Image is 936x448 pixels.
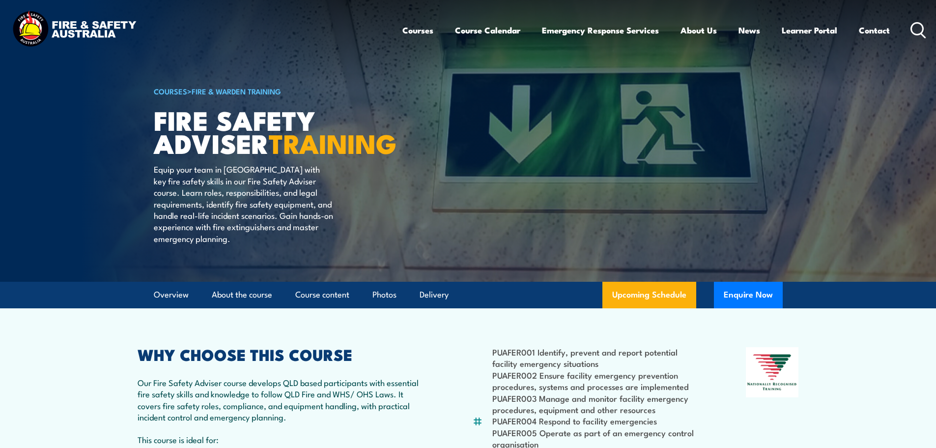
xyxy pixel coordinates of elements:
[269,122,397,163] strong: TRAINING
[138,347,425,361] h2: WHY CHOOSE THIS COURSE
[492,346,698,369] li: PUAFER001 Identify, prevent and report potential facility emergency situations
[602,282,696,308] a: Upcoming Schedule
[212,282,272,308] a: About the course
[492,369,698,392] li: PUAFER002 Ensure facility emergency prevention procedures, systems and processes are implemented
[542,17,659,43] a: Emergency Response Services
[782,17,837,43] a: Learner Portal
[295,282,349,308] a: Course content
[154,282,189,308] a: Overview
[138,434,425,445] p: This course is ideal for:
[154,85,397,97] h6: >
[859,17,890,43] a: Contact
[372,282,397,308] a: Photos
[420,282,449,308] a: Delivery
[746,347,799,397] img: Nationally Recognised Training logo.
[154,108,397,154] h1: FIRE SAFETY ADVISER
[192,86,281,96] a: Fire & Warden Training
[154,163,333,244] p: Equip your team in [GEOGRAPHIC_DATA] with key fire safety skills in our Fire Safety Adviser cours...
[138,377,425,423] p: Our Fire Safety Adviser course develops QLD based participants with essential fire safety skills ...
[154,86,187,96] a: COURSES
[738,17,760,43] a: News
[492,415,698,426] li: PUAFER004 Respond to facility emergencies
[492,392,698,416] li: PUAFER003 Manage and monitor facility emergency procedures, equipment and other resources
[714,282,783,308] button: Enquire Now
[402,17,433,43] a: Courses
[681,17,717,43] a: About Us
[455,17,520,43] a: Course Calendar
